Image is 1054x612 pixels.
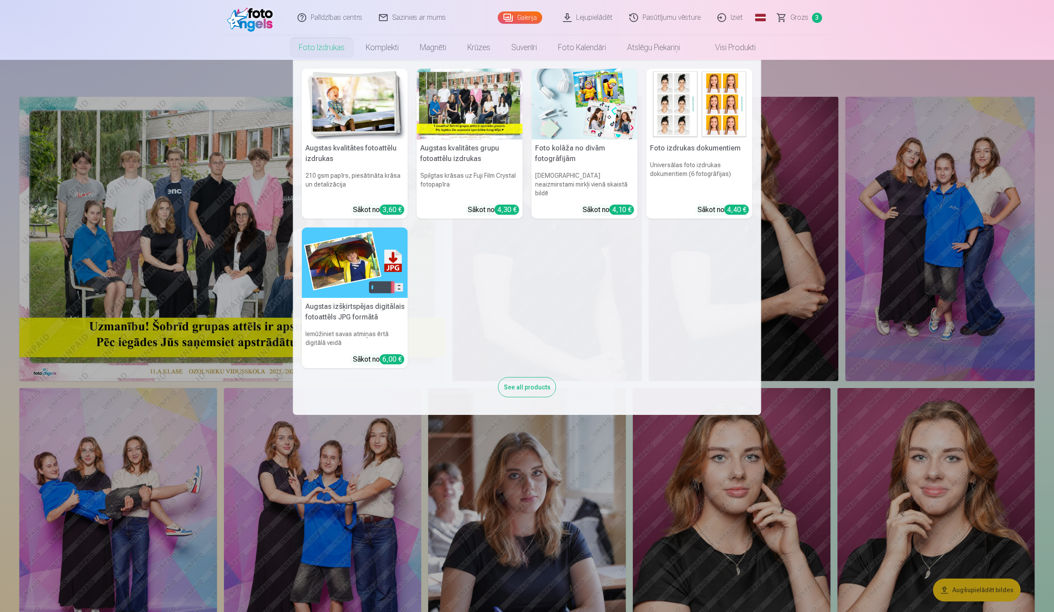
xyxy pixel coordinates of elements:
div: 4,10 € [610,205,634,215]
h5: Augstas kvalitātes grupu fotoattēlu izdrukas [417,139,523,168]
a: Suvenīri [501,35,547,60]
h6: [DEMOGRAPHIC_DATA] neaizmirstami mirkļi vienā skaistā bildē [532,168,638,201]
div: Sākot no [353,205,404,215]
h6: 210 gsm papīrs, piesātināta krāsa un detalizācija [302,168,408,201]
h5: Augstas izšķirtspējas digitālais fotoattēls JPG formātā [302,298,408,326]
a: Augstas kvalitātes fotoattēlu izdrukasAugstas kvalitātes fotoattēlu izdrukas210 gsm papīrs, piesā... [302,69,408,219]
a: Atslēgu piekariņi [617,35,690,60]
div: Sākot no [468,205,519,215]
a: See all products [498,382,556,391]
h5: Augstas kvalitātes fotoattēlu izdrukas [302,139,408,168]
a: Foto izdrukas [288,35,355,60]
span: 3 [812,13,822,23]
div: Sākot no [698,205,749,215]
a: Foto kalendāri [547,35,617,60]
div: 6,00 € [380,354,404,364]
div: Sākot no [583,205,634,215]
a: Krūzes [457,35,501,60]
a: Augstas kvalitātes grupu fotoattēlu izdrukasSpilgtas krāsas uz Fuji Film Crystal fotopapīraSākot ... [417,69,523,219]
h6: Iemūžiniet savas atmiņas ērtā digitālā veidā [302,326,408,351]
a: Komplekti [355,35,409,60]
img: Foto kolāža no divām fotogrāfijām [532,69,638,139]
span: Grozs [790,12,808,23]
img: /fa1 [227,4,278,32]
h5: Foto izdrukas dokumentiem [646,139,753,157]
img: Augstas izšķirtspējas digitālais fotoattēls JPG formātā [302,227,408,298]
a: Magnēti [409,35,457,60]
img: Foto izdrukas dokumentiem [646,69,753,139]
div: 4,30 € [495,205,519,215]
a: Foto izdrukas dokumentiemFoto izdrukas dokumentiemUniversālas foto izdrukas dokumentiem (6 fotogr... [646,69,753,219]
h5: Foto kolāža no divām fotogrāfijām [532,139,638,168]
a: Augstas izšķirtspējas digitālais fotoattēls JPG formātāAugstas izšķirtspējas digitālais fotoattēl... [302,227,408,369]
div: See all products [498,377,556,397]
div: 3,60 € [380,205,404,215]
a: Galerija [498,11,542,24]
div: Sākot no [353,354,404,365]
div: 4,40 € [724,205,749,215]
h6: Spilgtas krāsas uz Fuji Film Crystal fotopapīra [417,168,523,201]
img: Augstas kvalitātes fotoattēlu izdrukas [302,69,408,139]
h6: Universālas foto izdrukas dokumentiem (6 fotogrāfijas) [646,157,753,201]
a: Foto kolāža no divām fotogrāfijāmFoto kolāža no divām fotogrāfijām[DEMOGRAPHIC_DATA] neaizmirstam... [532,69,638,219]
a: Visi produkti [690,35,766,60]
